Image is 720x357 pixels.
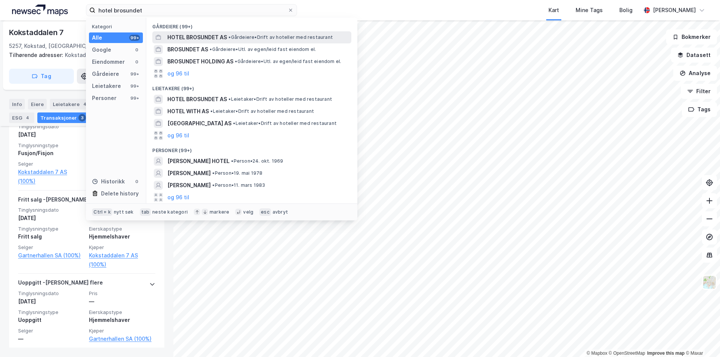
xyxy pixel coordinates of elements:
[653,6,696,15] div: [PERSON_NAME]
[210,46,316,52] span: Gårdeiere • Utl. av egen/leid fast eiendom el.
[18,207,84,213] span: Tinglysningsdato
[89,315,155,325] div: Hjemmelshaver
[89,244,155,251] span: Kjøper
[210,209,229,215] div: markere
[50,99,92,109] div: Leietakere
[228,96,231,102] span: •
[18,195,103,207] div: Fritt salg - [PERSON_NAME] flere
[233,120,337,126] span: Leietaker • Drift av hoteller med restaurant
[167,69,189,78] button: og 96 til
[212,182,214,188] span: •
[210,46,212,52] span: •
[231,158,283,164] span: Person • 24. okt. 1969
[273,209,288,215] div: avbryt
[129,71,140,77] div: 99+
[167,193,189,202] button: og 96 til
[619,6,633,15] div: Bolig
[28,99,47,109] div: Eiere
[18,328,84,334] span: Selger
[146,142,357,155] div: Personer (99+)
[167,33,227,42] span: HOTEL BROSUNDET AS
[140,208,151,216] div: tab
[228,34,231,40] span: •
[18,315,84,325] div: Uoppgitt
[167,107,209,116] span: HOTEL WITH AS
[167,157,230,166] span: [PERSON_NAME] HOTEL
[9,52,65,58] span: Tilhørende adresser:
[702,275,717,289] img: Z
[167,95,227,104] span: HOTEL BROSUNDET AS
[146,80,357,93] div: Leietakere (99+)
[134,47,140,53] div: 0
[18,334,84,343] div: —
[92,45,111,54] div: Google
[89,232,155,241] div: Hjemmelshaver
[18,168,84,186] a: Kokstaddalen 7 AS (100%)
[92,69,119,78] div: Gårdeiere
[18,244,84,251] span: Selger
[18,290,84,297] span: Tinglysningsdato
[235,58,341,65] span: Gårdeiere • Utl. av egen/leid fast eiendom el.
[167,119,231,128] span: [GEOGRAPHIC_DATA] AS
[18,161,84,167] span: Selger
[235,58,237,64] span: •
[18,232,84,241] div: Fritt salg
[18,130,84,139] div: [DATE]
[228,34,333,40] span: Gårdeiere • Drift av hoteller med restaurant
[682,102,717,117] button: Tags
[609,351,645,356] a: OpenStreetMap
[212,170,262,176] span: Person • 19. mai 1978
[129,83,140,89] div: 99+
[210,108,314,114] span: Leietaker • Drift av hoteller med restaurant
[92,177,125,186] div: Historikk
[18,251,84,260] a: Gartnerhallen SA (100%)
[18,278,103,290] div: Uoppgitt - [PERSON_NAME] flere
[18,123,84,130] span: Tinglysningsdato
[12,5,68,16] img: logo.a4113a55bc3d86da70a041830d287a7e.svg
[210,108,213,114] span: •
[18,214,84,223] div: [DATE]
[212,182,265,188] span: Person • 11. mars 1983
[18,142,84,149] span: Tinglysningstype
[18,297,84,306] div: [DATE]
[92,33,102,42] div: Alle
[167,131,189,140] button: og 96 til
[129,95,140,101] div: 99+
[152,209,188,215] div: neste kategori
[231,158,233,164] span: •
[576,6,603,15] div: Mine Tags
[548,6,559,15] div: Kart
[89,297,155,306] div: —
[9,69,74,84] button: Tag
[89,226,155,232] span: Eierskapstype
[114,209,134,215] div: nytt søk
[671,48,717,63] button: Datasett
[89,251,155,269] a: Kokstaddalen 7 AS (100%)
[243,209,253,215] div: velg
[18,226,84,232] span: Tinglysningstype
[134,178,140,185] div: 0
[146,18,357,31] div: Gårdeiere (99+)
[18,309,84,315] span: Tinglysningstype
[9,99,25,109] div: Info
[259,208,271,216] div: esc
[647,351,685,356] a: Improve this map
[18,149,84,158] div: Fusjon/Fisjon
[92,24,143,29] div: Kategori
[89,290,155,297] span: Pris
[92,82,121,91] div: Leietakere
[681,84,717,99] button: Filter
[167,57,233,66] span: BROSUNDET HOLDING AS
[92,94,116,103] div: Personer
[228,96,332,102] span: Leietaker • Drift av hoteller med restaurant
[9,42,103,51] div: 5257, Kokstad, [GEOGRAPHIC_DATA]
[89,334,155,343] a: Gartnerhallen SA (100%)
[167,169,211,178] span: [PERSON_NAME]
[167,181,211,190] span: [PERSON_NAME]
[233,120,235,126] span: •
[129,35,140,41] div: 99+
[89,328,155,334] span: Kjøper
[78,114,86,122] div: 3
[9,26,65,38] div: Kokstaddalen 7
[89,309,155,315] span: Eierskapstype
